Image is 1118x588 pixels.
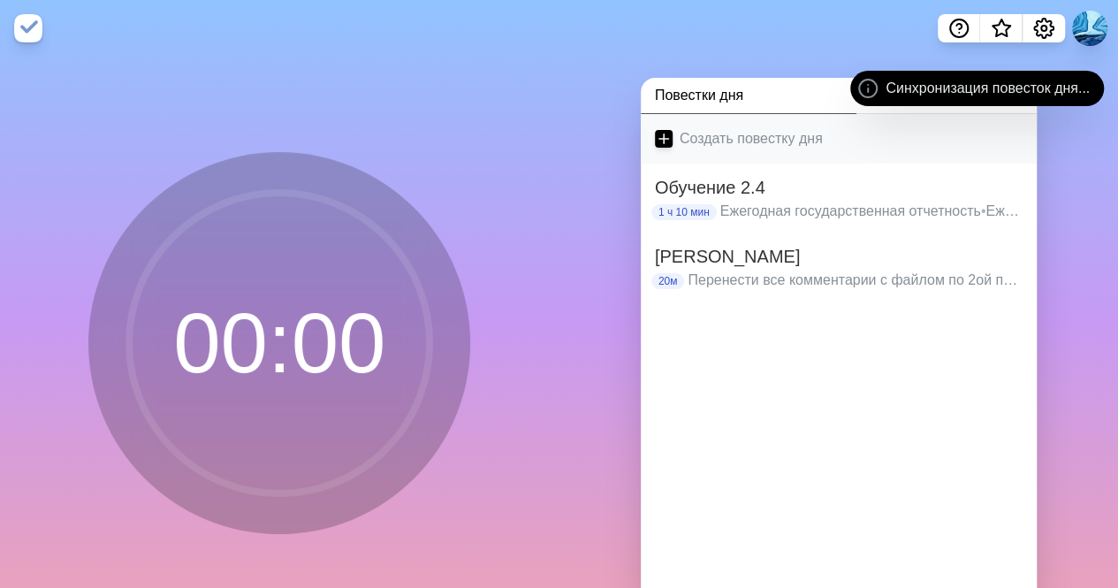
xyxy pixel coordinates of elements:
font: Синхронизация повесток дня... [886,80,1090,95]
a: Повестки дня [641,78,856,114]
button: Что нового [980,14,1023,42]
font: Повестки дня [655,88,743,103]
button: Настройки [1023,14,1065,42]
font: Перенести все комментарии с файлом по 2ой программе [688,272,1067,287]
font: 20м [658,275,678,287]
font: • [981,203,986,218]
font: [PERSON_NAME] [655,247,800,266]
a: Создать повестку дня [641,114,1037,164]
font: Обучение 2.4 [655,178,765,197]
font: Создать повестку дня [680,131,823,146]
button: Помощь [938,14,980,42]
font: Ежегодная государственная отчетность [720,203,981,218]
img: логотип timeblocks [14,14,42,42]
font: 1 ч 10 мин [658,206,710,218]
